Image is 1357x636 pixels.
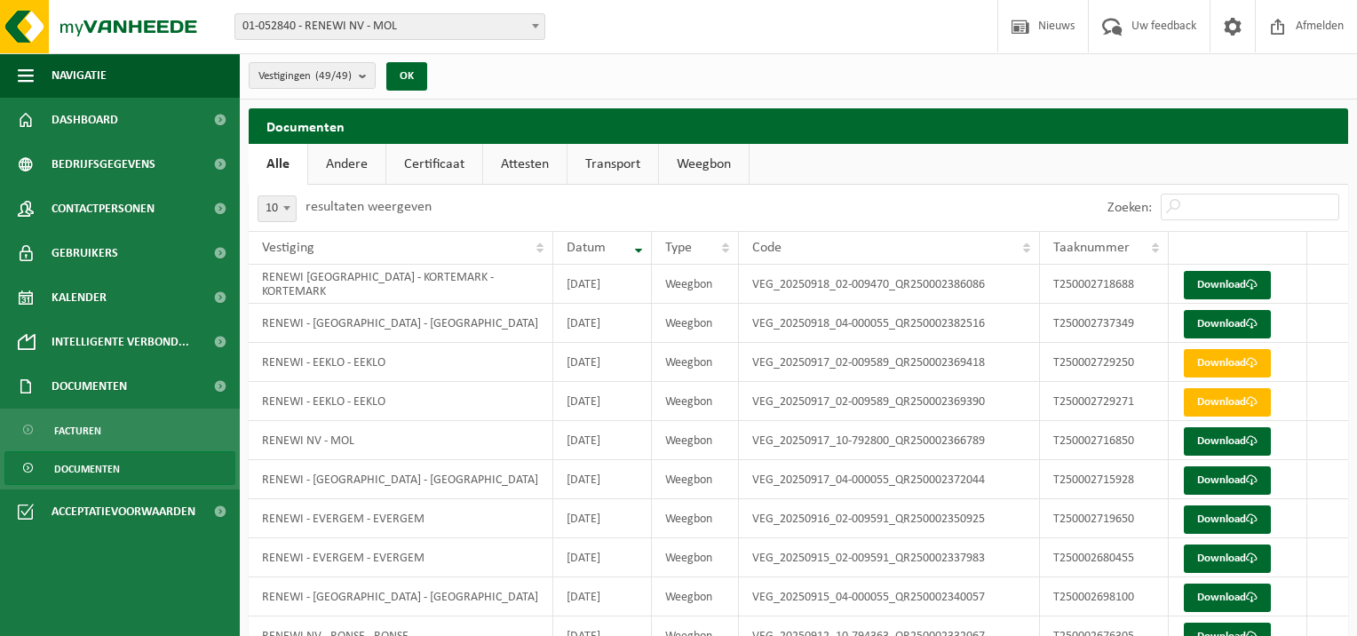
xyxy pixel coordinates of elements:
span: 10 [258,196,296,221]
td: RENEWI - [GEOGRAPHIC_DATA] - [GEOGRAPHIC_DATA] [249,304,553,343]
td: VEG_20250918_04-000055_QR250002382516 [739,304,1040,343]
button: OK [386,62,427,91]
a: Download [1184,584,1271,612]
a: Download [1184,427,1271,456]
td: VEG_20250915_04-000055_QR250002340057 [739,577,1040,616]
h2: Documenten [249,108,1348,143]
span: Dashboard [52,98,118,142]
td: Weegbon [652,577,739,616]
a: Download [1184,271,1271,299]
td: [DATE] [553,460,651,499]
button: Vestigingen(49/49) [249,62,376,89]
td: [DATE] [553,265,651,304]
td: T250002716850 [1040,421,1169,460]
td: RENEWI - EVERGEM - EVERGEM [249,499,553,538]
span: Intelligente verbond... [52,320,189,364]
td: [DATE] [553,538,651,577]
span: Datum [567,241,606,255]
td: RENEWI - [GEOGRAPHIC_DATA] - [GEOGRAPHIC_DATA] [249,577,553,616]
a: Download [1184,466,1271,495]
td: [DATE] [553,343,651,382]
a: Download [1184,545,1271,573]
td: T250002698100 [1040,577,1169,616]
td: T250002715928 [1040,460,1169,499]
span: Type [665,241,692,255]
span: Code [752,241,782,255]
span: Gebruikers [52,231,118,275]
td: Weegbon [652,343,739,382]
td: RENEWI - EEKLO - EEKLO [249,343,553,382]
td: [DATE] [553,577,651,616]
td: VEG_20250917_02-009589_QR250002369390 [739,382,1040,421]
td: [DATE] [553,499,651,538]
a: Transport [567,144,658,185]
span: Vestiging [262,241,314,255]
a: Facturen [4,413,235,447]
td: Weegbon [652,265,739,304]
td: Weegbon [652,538,739,577]
td: RENEWI - [GEOGRAPHIC_DATA] - [GEOGRAPHIC_DATA] [249,460,553,499]
a: Andere [308,144,385,185]
td: T250002729250 [1040,343,1169,382]
span: Documenten [54,452,120,486]
a: Download [1184,505,1271,534]
td: T250002718688 [1040,265,1169,304]
a: Download [1184,388,1271,417]
td: VEG_20250918_02-009470_QR250002386086 [739,265,1040,304]
span: Acceptatievoorwaarden [52,489,195,534]
td: VEG_20250917_10-792800_QR250002366789 [739,421,1040,460]
span: Bedrijfsgegevens [52,142,155,187]
td: RENEWI - EVERGEM - EVERGEM [249,538,553,577]
td: [DATE] [553,304,651,343]
span: Documenten [52,364,127,409]
td: RENEWI [GEOGRAPHIC_DATA] - KORTEMARK - KORTEMARK [249,265,553,304]
label: Zoeken: [1107,201,1152,215]
td: Weegbon [652,460,739,499]
td: [DATE] [553,382,651,421]
span: Facturen [54,414,101,448]
span: 01-052840 - RENEWI NV - MOL [235,14,544,39]
td: [DATE] [553,421,651,460]
td: T250002737349 [1040,304,1169,343]
td: VEG_20250915_02-009591_QR250002337983 [739,538,1040,577]
a: Alle [249,144,307,185]
a: Weegbon [659,144,749,185]
td: Weegbon [652,499,739,538]
a: Download [1184,349,1271,378]
td: RENEWI NV - MOL [249,421,553,460]
a: Documenten [4,451,235,485]
a: Attesten [483,144,567,185]
td: T250002719650 [1040,499,1169,538]
td: VEG_20250916_02-009591_QR250002350925 [739,499,1040,538]
td: T250002680455 [1040,538,1169,577]
span: Kalender [52,275,107,320]
span: Vestigingen [258,63,352,90]
td: Weegbon [652,382,739,421]
td: VEG_20250917_02-009589_QR250002369418 [739,343,1040,382]
count: (49/49) [315,70,352,82]
a: Download [1184,310,1271,338]
td: T250002729271 [1040,382,1169,421]
td: Weegbon [652,421,739,460]
td: RENEWI - EEKLO - EEKLO [249,382,553,421]
label: resultaten weergeven [306,200,432,214]
td: Weegbon [652,304,739,343]
span: Contactpersonen [52,187,155,231]
td: VEG_20250917_04-000055_QR250002372044 [739,460,1040,499]
span: 10 [258,195,297,222]
span: 01-052840 - RENEWI NV - MOL [234,13,545,40]
a: Certificaat [386,144,482,185]
span: Navigatie [52,53,107,98]
span: Taaknummer [1053,241,1130,255]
